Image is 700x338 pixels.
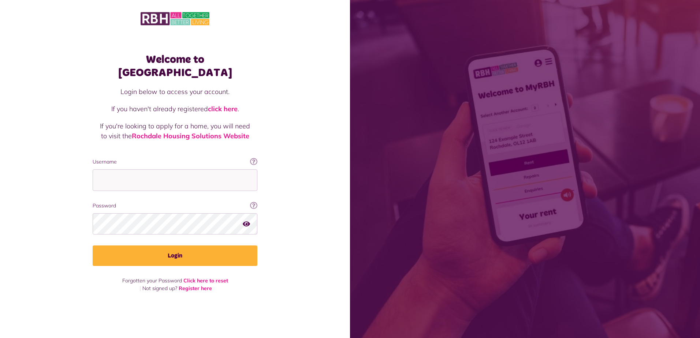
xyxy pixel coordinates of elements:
[179,285,212,292] a: Register here
[100,87,250,97] p: Login below to access your account.
[93,202,257,210] label: Password
[93,158,257,166] label: Username
[93,53,257,79] h1: Welcome to [GEOGRAPHIC_DATA]
[208,105,238,113] a: click here
[122,277,182,284] span: Forgotten your Password
[142,285,177,292] span: Not signed up?
[93,245,257,266] button: Login
[100,104,250,114] p: If you haven't already registered .
[132,132,249,140] a: Rochdale Housing Solutions Website
[183,277,228,284] a: Click here to reset
[141,11,209,26] img: MyRBH
[100,121,250,141] p: If you're looking to apply for a home, you will need to visit the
